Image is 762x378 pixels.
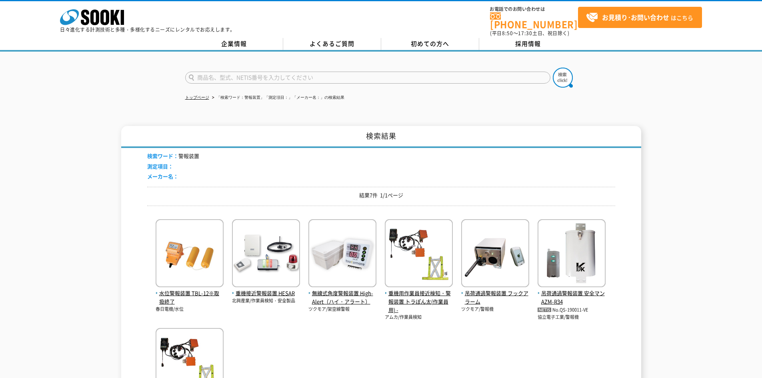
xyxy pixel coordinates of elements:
[147,152,199,160] li: 警報装置
[147,152,178,160] span: 検索ワード：
[490,7,578,12] span: お電話でのお問い合わせは
[185,72,550,84] input: 商品名、型式、NETIS番号を入力してください
[385,289,453,314] span: 重機用作業員接近検知・警報装置 トラぽん太(作業員用) -
[232,289,300,298] span: 重機接近警報装置 HESAR
[385,219,453,289] img: -
[461,306,529,313] p: ツクモア/警報機
[147,172,178,180] span: メーカー名：
[156,281,224,306] a: 水位警報装置 TBL-12※取扱終了
[538,219,606,289] img: AZM-R34
[185,95,209,100] a: トップページ
[385,314,453,321] p: アムカ/作業員検知
[381,38,479,50] a: 初めての方へ
[308,281,376,306] a: 無線式角度警報装置 High-Alert（ハイ・アラート）
[586,12,693,24] span: はこちら
[479,38,577,50] a: 採用情報
[147,191,615,200] p: 結果7件 1/1ページ
[121,126,641,148] h1: 検索結果
[156,289,224,306] span: 水位警報装置 TBL-12※取扱終了
[602,12,669,22] strong: お見積り･お問い合わせ
[461,289,529,306] span: 吊荷通過警報装置 フックアラーム
[538,281,606,306] a: 吊荷通過警報装置 安全マン AZM-R34
[232,219,300,289] img: HESAR
[60,27,235,32] p: 日々進化する計測技術と多種・多様化するニーズにレンタルでお応えします。
[283,38,381,50] a: よくあるご質問
[538,289,606,306] span: 吊荷通過警報装置 安全マン AZM-R34
[210,94,344,102] li: 「検索ワード：警報装置」「測定項目：」「メーカー名：」の検索結果
[538,306,606,314] p: No.QS-190011-VE
[232,281,300,298] a: 重機接近警報装置 HESAR
[461,219,529,289] img: フックアラーム
[308,219,376,289] img: High-Alert（ハイ・アラート）
[538,314,606,321] p: 協立電子工業/警報機
[308,289,376,306] span: 無線式角度警報装置 High-Alert（ハイ・アラート）
[147,162,173,170] span: 測定項目：
[156,306,224,313] p: 春日電機/水位
[578,7,702,28] a: お見積り･お問い合わせはこちら
[385,281,453,314] a: 重機用作業員接近検知・警報装置 トラぽん太(作業員用) -
[490,30,569,37] span: (平日 ～ 土日、祝日除く)
[502,30,513,37] span: 8:50
[518,30,532,37] span: 17:30
[411,39,449,48] span: 初めての方へ
[553,68,573,88] img: btn_search.png
[461,281,529,306] a: 吊荷通過警報装置 フックアラーム
[185,38,283,50] a: 企業情報
[232,298,300,304] p: 北興産業/作業員検知・安全製品
[490,12,578,29] a: [PHONE_NUMBER]
[156,219,224,289] img: TBL-12※取扱終了
[308,306,376,313] p: ツクモア/架空線警報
